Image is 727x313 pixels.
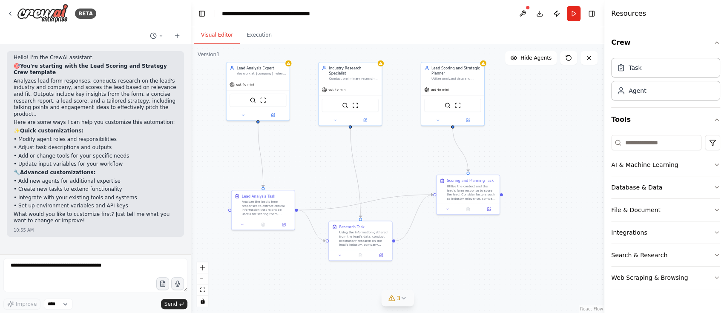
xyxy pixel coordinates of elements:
button: Search & Research [611,244,720,266]
div: Agent [629,86,646,95]
img: ScrapeWebsiteTool [455,102,461,108]
p: • Create new tasks to extend functionality [14,186,177,193]
nav: breadcrumb [222,9,318,18]
button: No output available [252,221,274,227]
div: Industry Research Specialist [329,66,379,76]
img: ScrapeWebsiteTool [352,102,358,108]
div: AI & Machine Learning [611,161,678,169]
button: Open in side panel [259,112,287,118]
div: Lead Analysis ExpertYou work at {company}, where you main goal is to analyze leads form responses... [226,62,290,121]
div: BETA [75,9,96,19]
div: React Flow controls [197,262,208,307]
button: Integrations [611,221,720,244]
button: Open in side panel [372,252,390,258]
button: zoom out [197,273,208,284]
button: Start a new chat [170,31,184,41]
div: Research TaskUsing the information gathered from the lead's data, conduct preliminary research on... [328,221,392,261]
g: Edge from 2b5b5285-4033-425c-8836-790a3dcb494f to 7d9d6927-5caa-4798-b660-0a8c68efe85c [450,128,471,172]
button: Hide Agents [505,51,557,65]
p: 🎯 [14,63,177,76]
button: Hide left sidebar [196,8,208,20]
button: toggle interactivity [197,296,208,307]
img: ScrapeWebsiteTool [260,97,266,103]
g: Edge from 14522d44-cf14-4517-a4a0-c5a12647f46c to b9147602-40dc-4afe-ae4f-75aed73cb5d6 [348,123,363,218]
div: Crew [611,55,720,107]
p: • Update input variables for your workflow [14,161,177,168]
strong: Advanced customizations: [20,169,95,175]
span: gpt-4o-mini [431,88,449,92]
img: SerperDevTool [342,102,348,108]
button: 3 [381,290,414,306]
button: No output available [457,206,479,212]
div: Utilize the context and the lead's form response to score the lead. Consider factors such as indu... [447,184,497,201]
div: Utilize analyzed data and research findings to score leads and suggest an appropriate plan. [431,77,481,81]
div: Lead Analysis TaskAnalyze the lead's form responses to extract critical information that might be... [231,190,295,230]
span: gpt-4o-mini [328,88,346,92]
button: fit view [197,284,208,296]
div: Lead Analysis Task [242,193,275,198]
strong: You're starting with the Lead Scoring and Strategy Crew template [14,63,167,76]
button: Send [161,299,187,309]
button: Visual Editor [194,26,240,44]
div: Research Task [339,224,364,230]
p: • Add new agents for additional expertise [14,178,177,185]
button: Open in side panel [480,206,497,212]
p: What would you like to customize first? Just tell me what you want to change or improve! [14,211,177,224]
p: • Modify agent roles and responsibilities [14,136,177,143]
div: Lead Scoring and Strategic PlannerUtilize analyzed data and research findings to score leads and ... [421,62,485,126]
span: Improve [16,301,37,307]
p: Hello! I'm the CrewAI assistant. [14,55,177,61]
div: Using the information gathered from the lead's data, conduct preliminary research on the lead's i... [339,230,389,247]
button: Hide right sidebar [586,8,598,20]
div: Tools [611,132,720,296]
div: Scoring and Planning Task [447,178,494,183]
span: Send [164,301,177,307]
div: You work at {company}, where you main goal is to analyze leads form responses to extract essentia... [237,72,287,76]
div: Lead Analysis Expert [237,66,287,71]
button: Tools [611,108,720,132]
div: Conduct preliminary research on the lead's industry, company size, and AI use case to provide a s... [329,77,379,81]
div: 10:55 AM [14,227,34,233]
div: Database & Data [611,183,662,192]
div: Integrations [611,228,647,237]
g: Edge from 38a434b5-a8ee-47bb-81e6-944f5a87230e to b9147602-40dc-4afe-ae4f-75aed73cb5d6 [298,207,326,243]
g: Edge from 38a434b5-a8ee-47bb-81e6-944f5a87230e to 7d9d6927-5caa-4798-b660-0a8c68efe85c [298,192,433,212]
button: Open in side panel [453,117,482,123]
h4: Resources [611,9,646,19]
p: • Set up environment variables and API keys [14,203,177,210]
span: Hide Agents [520,55,552,61]
button: No output available [350,252,371,258]
div: File & Document [611,206,661,214]
button: Open in side panel [351,117,379,123]
button: Switch to previous chat [147,31,167,41]
p: Here are some ways I can help you customize this automation: [14,119,177,126]
button: Database & Data [611,176,720,198]
button: zoom in [197,262,208,273]
div: Lead Scoring and Strategic Planner [431,66,481,76]
g: Edge from 89b06761-059f-4533-bf9b-7df6b5e6dc26 to 38a434b5-a8ee-47bb-81e6-944f5a87230e [256,123,266,187]
div: Web Scraping & Browsing [611,273,688,282]
img: SerperDevTool [250,97,256,103]
div: Analyze the lead's form responses to extract critical information that might be useful for scorin... [242,200,292,216]
p: • Integrate with your existing tools and systems [14,195,177,201]
p: 🔧 [14,169,177,176]
p: ✨ [14,128,177,135]
button: Crew [611,31,720,55]
p: • Adjust task descriptions and outputs [14,144,177,151]
button: Execution [240,26,279,44]
strong: Quick customizations: [20,128,83,134]
div: Search & Research [611,251,667,259]
button: Upload files [156,277,169,290]
span: 3 [397,294,400,302]
button: Open in side panel [275,221,293,227]
div: Scoring and Planning TaskUtilize the context and the lead's form response to score the lead. Cons... [436,175,500,215]
div: Industry Research SpecialistConduct preliminary research on the lead's industry, company size, an... [318,62,382,126]
p: • Add or change tools for your specific needs [14,153,177,160]
button: File & Document [611,199,720,221]
img: Logo [17,4,68,23]
div: Task [629,63,641,72]
a: React Flow attribution [580,307,603,311]
span: gpt-4o-mini [236,83,254,87]
div: Version 1 [198,51,220,58]
img: SerperDevTool [445,102,451,108]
